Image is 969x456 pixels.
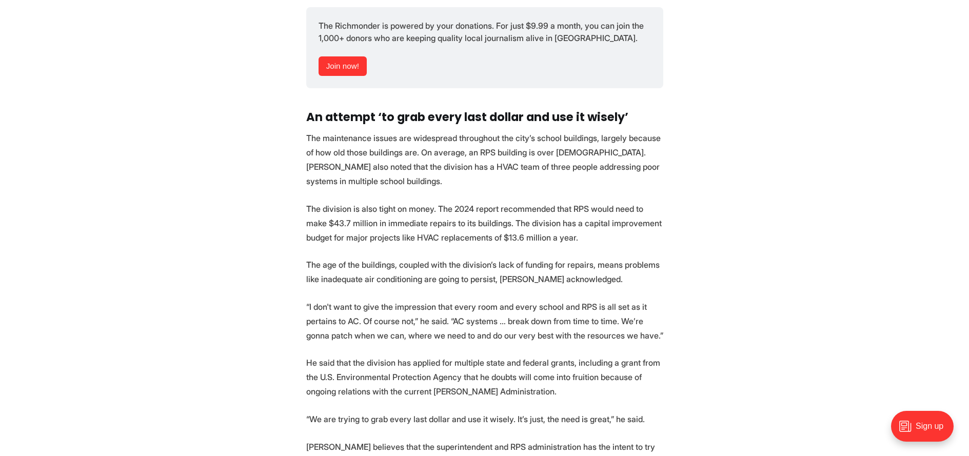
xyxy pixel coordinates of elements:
[319,56,367,76] a: Join now!
[306,257,663,286] p: The age of the buildings, coupled with the division’s lack of funding for repairs, means problems...
[306,300,663,343] p: “I don't want to give the impression that every room and every school and RPS is all set as it pe...
[306,412,663,426] p: “We are trying to grab every last dollar and use it wisely. It’s just, the need is great,” he said.
[306,109,628,125] strong: An attempt ‘to grab every last dollar and use it wisely’
[319,21,646,43] span: The Richmonder is powered by your donations. For just $9.99 a month, you can join the 1,000+ dono...
[306,202,663,245] p: The division is also tight on money. The 2024 report recommended that RPS would need to make $43....
[306,355,663,399] p: He said that the division has applied for multiple state and federal grants, including a grant fr...
[882,406,969,456] iframe: portal-trigger
[306,131,663,188] p: The maintenance issues are widespread throughout the city’s school buildings, largely because of ...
